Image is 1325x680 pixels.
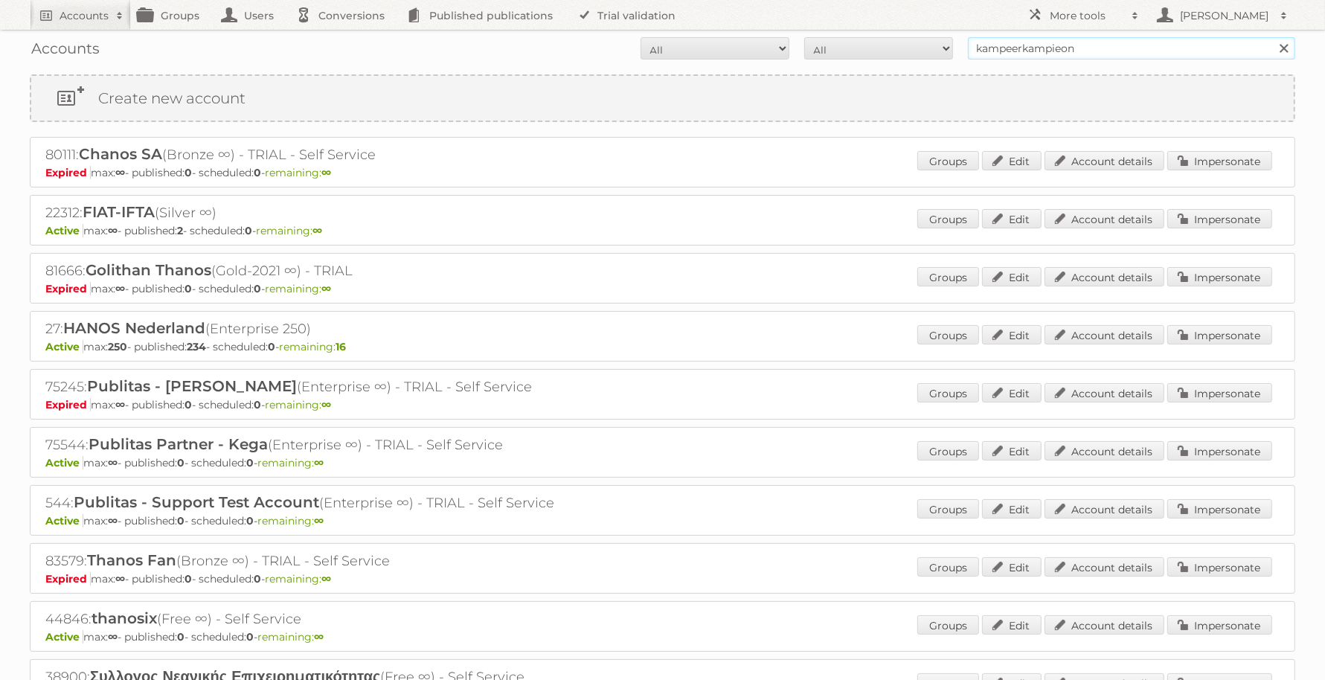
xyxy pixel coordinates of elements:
a: Impersonate [1167,557,1272,577]
h2: 80111: (Bronze ∞) - TRIAL - Self Service [45,145,566,164]
span: remaining: [265,398,331,411]
h2: 81666: (Gold-2021 ∞) - TRIAL [45,261,566,280]
strong: 0 [185,282,192,295]
strong: 2 [177,224,183,237]
strong: 16 [336,340,346,353]
a: Impersonate [1167,499,1272,519]
p: max: - published: - scheduled: - [45,166,1280,179]
a: Impersonate [1167,441,1272,461]
a: Groups [917,557,979,577]
span: remaining: [265,572,331,586]
a: Edit [982,151,1042,170]
h2: 75544: (Enterprise ∞) - TRIAL - Self Service [45,435,566,455]
strong: ∞ [314,630,324,644]
h2: 75245: (Enterprise ∞) - TRIAL - Self Service [45,377,566,397]
h2: More tools [1050,8,1124,23]
a: Impersonate [1167,615,1272,635]
a: Account details [1045,557,1164,577]
strong: ∞ [312,224,322,237]
a: Create new account [31,76,1294,121]
strong: ∞ [108,224,118,237]
span: Active [45,224,83,237]
span: Publitas - [PERSON_NAME] [87,377,297,395]
strong: ∞ [321,166,331,179]
span: Expired [45,572,91,586]
a: Groups [917,441,979,461]
a: Groups [917,615,979,635]
h2: 27: (Enterprise 250) [45,319,566,339]
span: Expired [45,166,91,179]
span: remaining: [265,166,331,179]
a: Account details [1045,615,1164,635]
a: Account details [1045,151,1164,170]
strong: 0 [254,166,261,179]
p: max: - published: - scheduled: - [45,398,1280,411]
a: Account details [1045,383,1164,402]
span: Expired [45,282,91,295]
a: Account details [1045,499,1164,519]
strong: 250 [108,340,127,353]
span: Active [45,630,83,644]
a: Groups [917,267,979,286]
span: Chanos SA [79,145,162,163]
span: Thanos Fan [87,551,176,569]
a: Impersonate [1167,151,1272,170]
strong: 0 [185,398,192,411]
p: max: - published: - scheduled: - [45,224,1280,237]
span: remaining: [279,340,346,353]
strong: 0 [268,340,275,353]
p: max: - published: - scheduled: - [45,456,1280,469]
span: FIAT-IFTA [83,203,155,221]
a: Edit [982,383,1042,402]
strong: ∞ [115,282,125,295]
strong: ∞ [115,166,125,179]
a: Groups [917,325,979,344]
strong: 0 [254,398,261,411]
a: Account details [1045,441,1164,461]
a: Account details [1045,325,1164,344]
a: Edit [982,557,1042,577]
a: Impersonate [1167,209,1272,228]
a: Groups [917,383,979,402]
strong: 0 [185,166,192,179]
strong: ∞ [115,398,125,411]
a: Groups [917,209,979,228]
span: Publitas Partner - Kega [89,435,268,453]
span: remaining: [257,630,324,644]
span: HANOS Nederland [63,319,205,337]
span: remaining: [257,514,324,527]
h2: 44846: (Free ∞) - Self Service [45,609,566,629]
h2: 544: (Enterprise ∞) - TRIAL - Self Service [45,493,566,513]
span: Active [45,514,83,527]
span: remaining: [256,224,322,237]
strong: 0 [245,224,252,237]
a: Edit [982,499,1042,519]
a: Edit [982,325,1042,344]
a: Account details [1045,209,1164,228]
a: Edit [982,615,1042,635]
a: Edit [982,267,1042,286]
p: max: - published: - scheduled: - [45,572,1280,586]
a: Impersonate [1167,325,1272,344]
strong: 0 [246,456,254,469]
strong: 0 [177,456,185,469]
strong: 0 [177,630,185,644]
strong: 0 [185,572,192,586]
span: remaining: [257,456,324,469]
p: max: - published: - scheduled: - [45,282,1280,295]
p: max: - published: - scheduled: - [45,630,1280,644]
strong: 0 [246,514,254,527]
strong: ∞ [321,398,331,411]
h2: Accounts [60,8,109,23]
a: Impersonate [1167,267,1272,286]
strong: 0 [254,572,261,586]
strong: ∞ [108,514,118,527]
span: Active [45,340,83,353]
span: Publitas - Support Test Account [74,493,319,511]
p: max: - published: - scheduled: - [45,514,1280,527]
strong: ∞ [108,456,118,469]
strong: 0 [177,514,185,527]
a: Groups [917,151,979,170]
strong: ∞ [314,456,324,469]
h2: [PERSON_NAME] [1176,8,1273,23]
